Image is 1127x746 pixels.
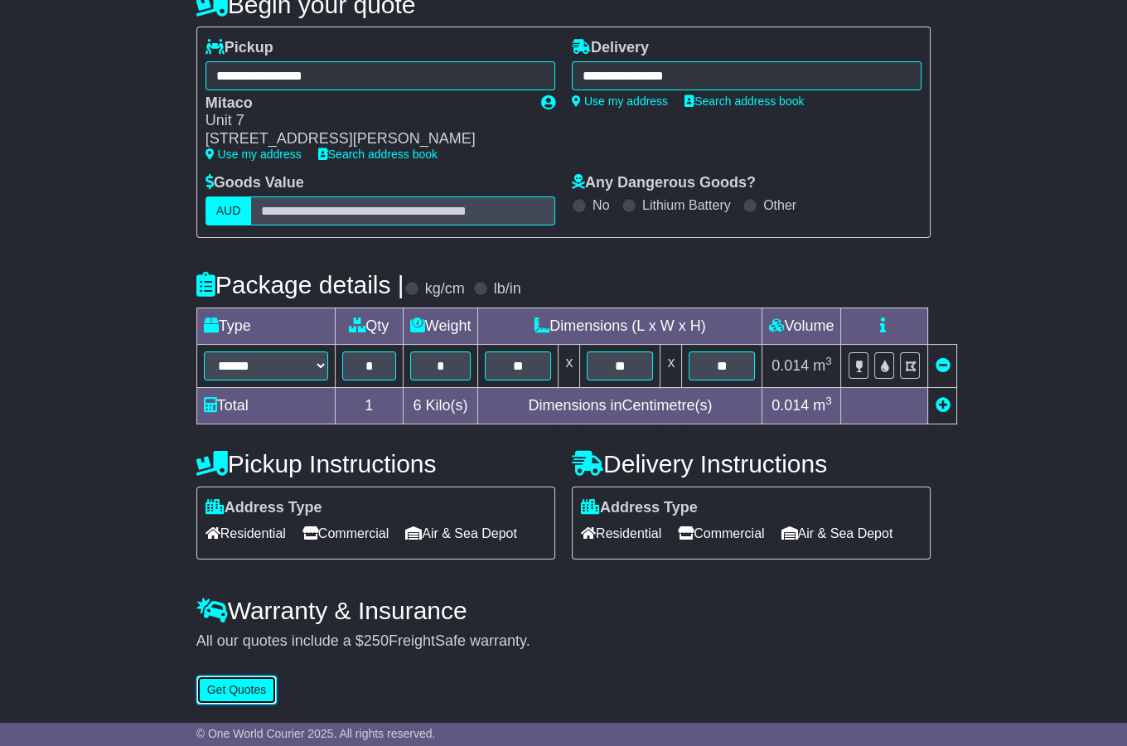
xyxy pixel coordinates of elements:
label: AUD [206,196,252,225]
span: Residential [581,521,661,546]
label: Pickup [206,39,273,57]
span: Commercial [302,521,389,546]
span: Air & Sea Depot [405,521,517,546]
span: Commercial [678,521,764,546]
span: Air & Sea Depot [781,521,893,546]
sup: 3 [825,395,832,407]
a: Add new item [935,397,950,414]
a: Search address book [684,94,804,108]
span: Residential [206,521,286,546]
label: Goods Value [206,174,304,192]
label: Address Type [206,499,322,517]
a: Remove this item [935,357,950,374]
h4: Warranty & Insurance [196,597,931,624]
a: Use my address [572,94,668,108]
label: lb/in [494,280,521,298]
td: x [660,344,682,387]
span: m [813,397,832,414]
span: m [813,357,832,374]
span: 0.014 [771,397,809,414]
td: Kilo(s) [403,387,478,424]
td: Total [196,387,335,424]
td: Qty [335,308,403,344]
td: 1 [335,387,403,424]
h4: Delivery Instructions [572,450,931,477]
td: Dimensions (L x W x H) [478,308,762,344]
button: Get Quotes [196,676,278,705]
span: © One World Courier 2025. All rights reserved. [196,727,436,740]
h4: Pickup Instructions [196,450,555,477]
td: Dimensions in Centimetre(s) [478,387,762,424]
label: Delivery [572,39,649,57]
div: All our quotes include a $ FreightSafe warranty. [196,632,931,651]
label: Address Type [581,499,698,517]
div: Mitaco [206,94,525,113]
div: Unit 7 [206,112,525,130]
a: Use my address [206,148,302,161]
sup: 3 [825,355,832,367]
label: Other [763,197,796,213]
span: 0.014 [771,357,809,374]
h4: Package details | [196,271,404,298]
label: kg/cm [425,280,465,298]
td: x [559,344,580,387]
td: Type [196,308,335,344]
span: 250 [364,632,389,649]
label: No [593,197,609,213]
label: Any Dangerous Goods? [572,174,756,192]
td: Weight [403,308,478,344]
div: [STREET_ADDRESS][PERSON_NAME] [206,130,525,148]
td: Volume [762,308,841,344]
a: Search address book [318,148,438,161]
span: 6 [414,397,422,414]
label: Lithium Battery [642,197,731,213]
